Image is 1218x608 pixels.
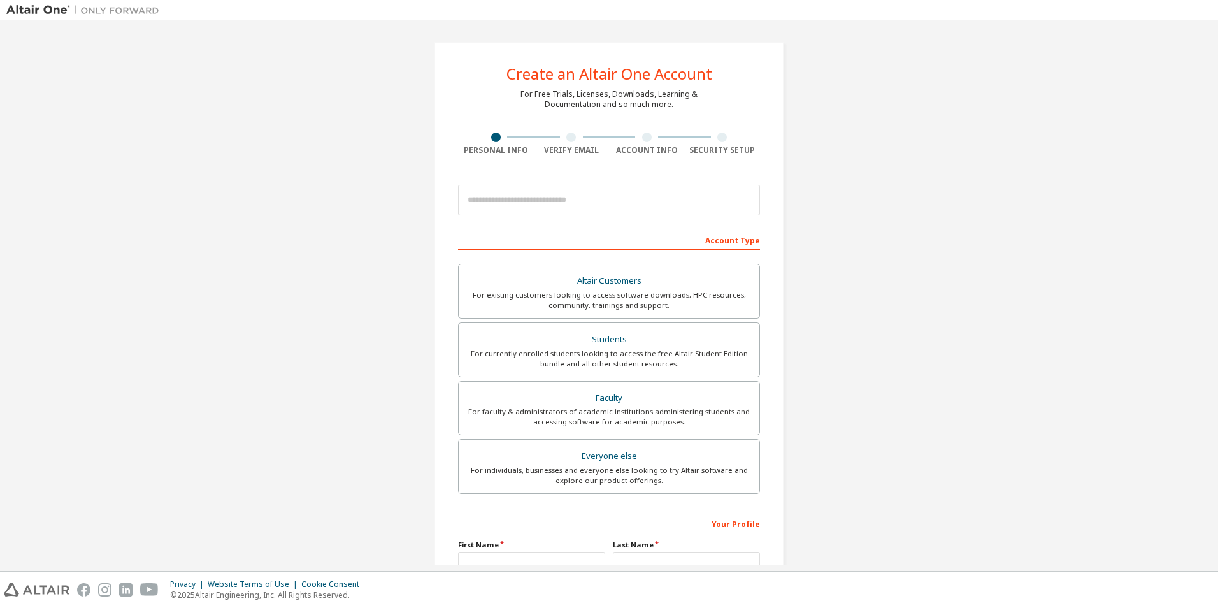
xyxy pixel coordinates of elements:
img: facebook.svg [77,583,90,597]
img: Altair One [6,4,166,17]
div: Everyone else [466,447,752,465]
img: linkedin.svg [119,583,133,597]
img: altair_logo.svg [4,583,69,597]
div: For currently enrolled students looking to access the free Altair Student Edition bundle and all ... [466,349,752,369]
img: youtube.svg [140,583,159,597]
div: Verify Email [534,145,610,156]
div: Your Profile [458,513,760,533]
img: instagram.svg [98,583,111,597]
div: For existing customers looking to access software downloads, HPC resources, community, trainings ... [466,290,752,310]
div: For individuals, businesses and everyone else looking to try Altair software and explore our prod... [466,465,752,486]
div: Students [466,331,752,349]
div: Account Type [458,229,760,250]
div: Cookie Consent [301,579,367,590]
label: First Name [458,540,605,550]
div: Account Info [609,145,685,156]
div: Create an Altair One Account [506,66,712,82]
div: Website Terms of Use [208,579,301,590]
label: Last Name [613,540,760,550]
div: Privacy [170,579,208,590]
div: For Free Trials, Licenses, Downloads, Learning & Documentation and so much more. [520,89,698,110]
div: Security Setup [685,145,761,156]
div: Personal Info [458,145,534,156]
div: Faculty [466,389,752,407]
div: For faculty & administrators of academic institutions administering students and accessing softwa... [466,407,752,427]
div: Altair Customers [466,272,752,290]
p: © 2025 Altair Engineering, Inc. All Rights Reserved. [170,590,367,600]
